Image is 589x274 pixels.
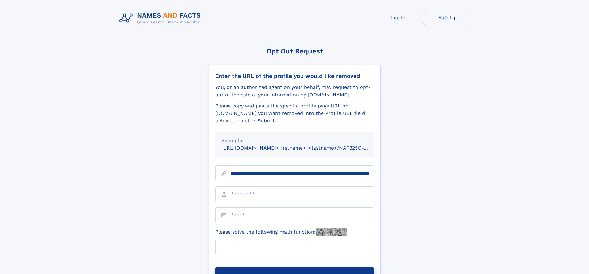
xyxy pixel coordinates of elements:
[215,102,374,124] div: Please copy and paste the specific profile page URL on [DOMAIN_NAME] you want removed into the Pr...
[221,145,386,151] small: [URL][DOMAIN_NAME]<firstname>_<lastname>/NAF325G-xxxxxxxx
[209,47,381,55] div: Opt Out Request
[215,228,347,236] label: Please solve the following math function:
[423,10,472,25] a: Sign Up
[215,84,374,99] div: You, or an authorized agent on your behalf, may request to opt-out of the sale of your informatio...
[117,10,206,27] img: Logo Names and Facts
[215,73,374,79] div: Enter the URL of the profile you would like removed
[373,10,423,25] a: Log In
[221,137,368,144] div: Example:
